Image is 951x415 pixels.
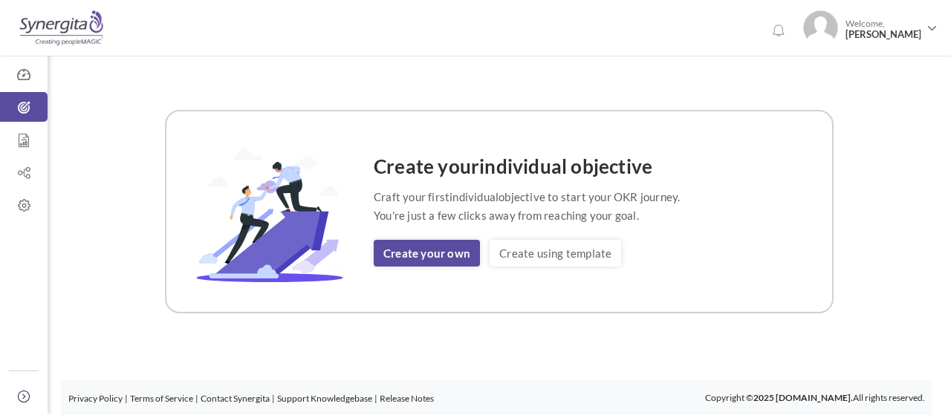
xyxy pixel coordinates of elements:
[797,4,944,48] a: Photo Welcome,[PERSON_NAME]
[17,10,106,47] img: Logo
[374,391,377,406] li: |
[380,393,434,404] a: Release Notes
[705,391,925,405] p: Copyright © All rights reserved.
[766,19,790,43] a: Notifications
[272,391,275,406] li: |
[181,141,359,282] img: OKR-Template-Image.svg
[449,190,499,203] span: individual
[374,156,680,177] h4: Create your
[125,391,128,406] li: |
[374,188,680,225] p: Craft your first objective to start your OKR journey. You're just a few clicks away from reaching...
[195,391,198,406] li: |
[803,10,838,45] img: Photo
[753,392,853,403] b: 2025 [DOMAIN_NAME].
[201,393,270,404] a: Contact Synergita
[838,10,925,48] span: Welcome,
[277,393,372,404] a: Support Knowledgebase
[374,240,480,267] a: Create your own
[845,29,921,40] span: [PERSON_NAME]
[130,393,193,404] a: Terms of Service
[479,154,652,178] span: individual objective
[490,240,621,267] a: Create using template
[68,393,123,404] a: Privacy Policy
